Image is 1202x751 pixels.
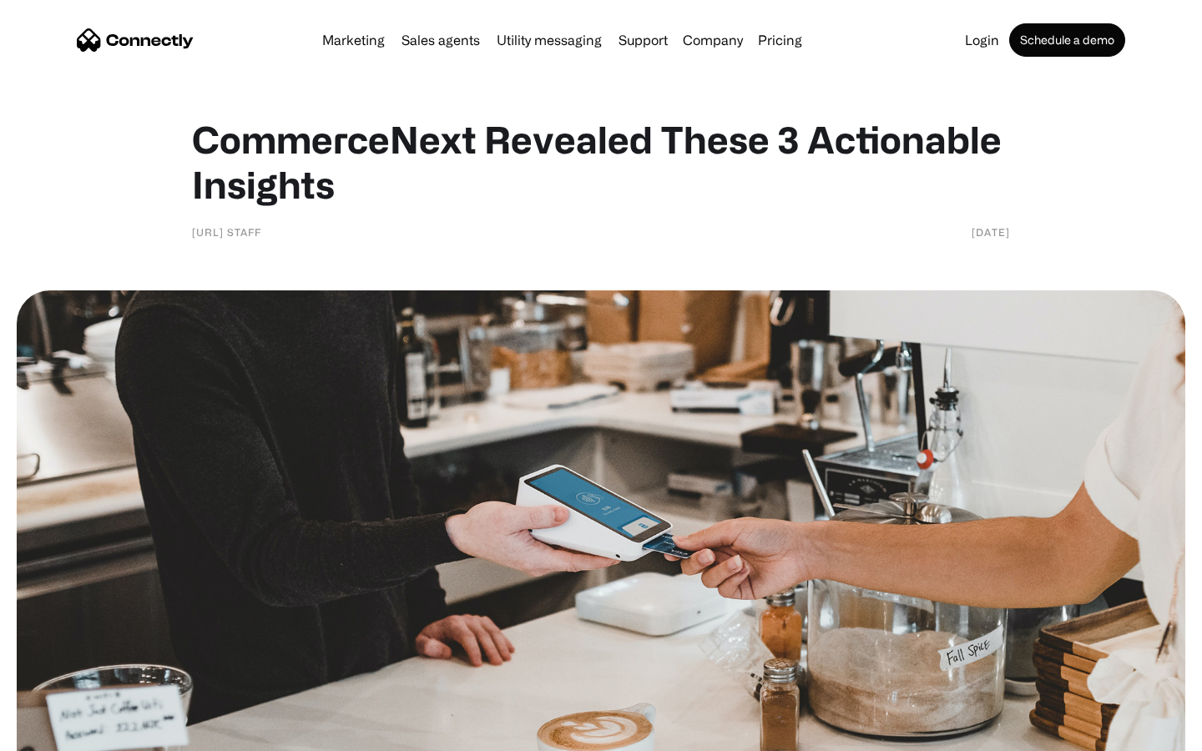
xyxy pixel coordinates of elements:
[972,224,1010,240] div: [DATE]
[751,33,809,47] a: Pricing
[683,28,743,52] div: Company
[612,33,674,47] a: Support
[192,117,1010,207] h1: CommerceNext Revealed These 3 Actionable Insights
[395,33,487,47] a: Sales agents
[17,722,100,745] aside: Language selected: English
[316,33,391,47] a: Marketing
[1009,23,1125,57] a: Schedule a demo
[490,33,609,47] a: Utility messaging
[33,722,100,745] ul: Language list
[958,33,1006,47] a: Login
[192,224,261,240] div: [URL] Staff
